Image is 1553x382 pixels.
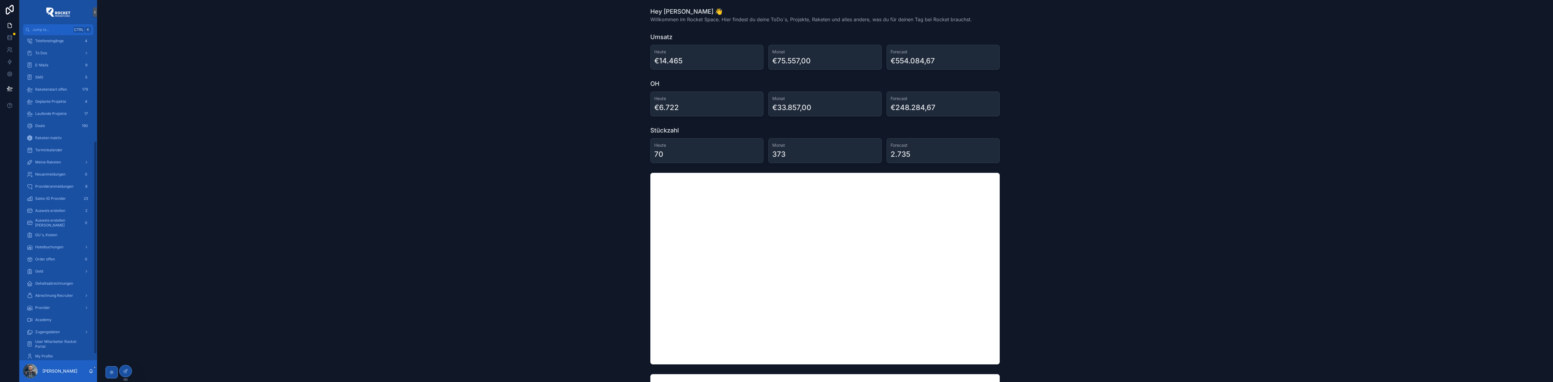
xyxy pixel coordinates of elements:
a: Gehaltsabrechnungen [23,278,93,289]
div: €14.465 [654,56,682,66]
div: 5 [83,74,90,81]
h1: Umsatz [650,33,672,41]
span: Terminkalender [35,148,62,152]
span: Jump to... [32,27,71,32]
span: Geld [35,269,43,274]
a: User Mitarbeiter Rocket Portal [23,339,93,350]
div: 0 [83,256,90,263]
h3: Forecast [891,49,996,55]
a: Geld [23,266,93,277]
div: 373 [772,149,786,159]
h3: Heute [654,142,760,148]
img: App logo [46,7,70,17]
div: scrollable content [19,35,97,360]
h1: Stückzahl [650,126,679,135]
a: Telefoneingänge4 [23,35,93,46]
a: To Dos [23,48,93,59]
div: 0 [83,171,90,178]
div: 190 [80,122,90,129]
div: 0 [83,219,90,226]
a: Raketenstart offen179 [23,84,93,95]
div: 2 [83,207,90,214]
a: E-Mails9 [23,60,93,71]
span: Deals [35,123,45,128]
span: Gehaltsabrechnungen [35,281,73,286]
span: GU´s, Kosten [35,233,57,237]
h1: Hey [PERSON_NAME] 👋 [650,7,972,16]
a: Abrechnung Recruiter [23,290,93,301]
span: Laufende Projekte [35,111,67,116]
a: Hotelbuchungen [23,242,93,253]
span: Willkommen im Rocket Space. Hier findest du deine ToDo´s, Projekte, Raketen und alles andere, was... [650,16,972,23]
div: 9 [83,62,90,69]
h3: Forecast [891,142,996,148]
a: Geplante Projekte4 [23,96,93,107]
a: Sales-ID Provider23 [23,193,93,204]
a: Meine Raketen [23,157,93,168]
h3: Forecast [891,95,996,102]
button: Jump to...CtrlK [23,24,93,35]
span: SMS [35,75,43,80]
a: GU´s, Kosten [23,230,93,240]
span: Provideranmeldungen [35,184,73,189]
div: €33.857,00 [772,103,811,112]
div: 2.735 [891,149,910,159]
div: 4 [83,37,90,45]
span: Academy [35,317,52,322]
span: Ctrl [73,27,84,33]
span: Zugangsdaten [35,330,60,334]
span: Geplante Projekte [35,99,66,104]
a: SMS5 [23,72,93,83]
a: Ausweis erstellen [PERSON_NAME]0 [23,217,93,228]
a: Order offen0 [23,254,93,265]
a: Raketen inaktiv [23,132,93,143]
span: E-Mails [35,63,48,68]
a: Academy [23,314,93,325]
span: Neuanmeldungen [35,172,66,177]
span: My Profile [35,354,53,359]
a: Zugangsdaten [23,327,93,337]
div: €6.722 [654,103,679,112]
span: Ausweis erstellen [PERSON_NAME] [35,218,80,228]
div: €248.284,67 [891,103,935,112]
h3: Monat [772,95,878,102]
span: Sales-ID Provider [35,196,66,201]
div: 23 [82,195,90,202]
span: Meine Raketen [35,160,61,165]
a: Laufende Projekte17 [23,108,93,119]
div: €75.557,00 [772,56,811,66]
a: Provideranmeldungen8 [23,181,93,192]
span: Abrechnung Recruiter [35,293,73,298]
a: My Profile [23,351,93,362]
a: Ausweis erstellen2 [23,205,93,216]
a: Terminkalender [23,145,93,156]
span: Raketenstart offen [35,87,67,92]
div: 8 [83,183,90,190]
h1: OH [650,79,659,88]
h3: Heute [654,49,760,55]
div: 70 [654,149,663,159]
h3: Monat [772,142,878,148]
span: Order offen [35,257,55,262]
a: Deals190 [23,120,93,131]
div: €554.084,67 [891,56,935,66]
span: Provider [35,305,50,310]
span: To Dos [35,51,47,55]
div: 17 [83,110,90,117]
h3: Heute [654,95,760,102]
h3: Monat [772,49,878,55]
span: User Mitarbeiter Rocket Portal [35,339,87,349]
span: Ausweis erstellen [35,208,65,213]
span: Raketen inaktiv [35,136,62,140]
span: Hotelbuchungen [35,245,63,250]
p: [PERSON_NAME] [42,368,77,374]
a: Provider [23,302,93,313]
span: K [86,27,90,32]
div: 4 [83,98,90,105]
div: 179 [80,86,90,93]
span: Telefoneingänge [35,39,64,43]
a: Neuanmeldungen0 [23,169,93,180]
